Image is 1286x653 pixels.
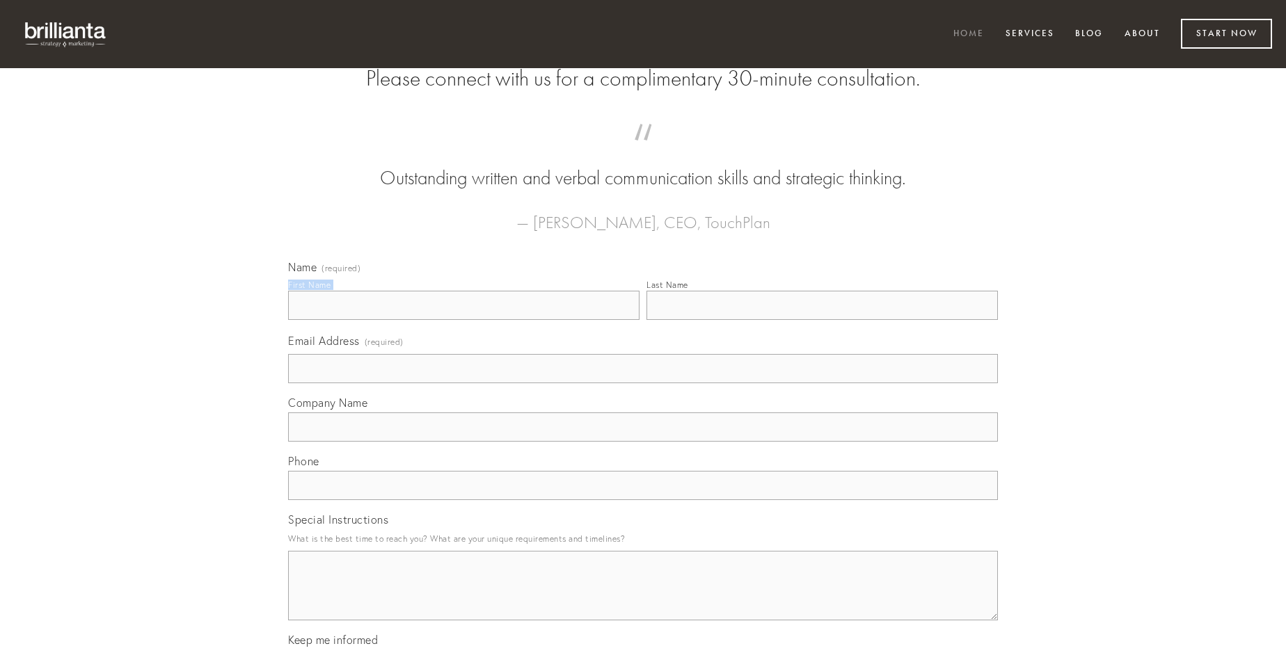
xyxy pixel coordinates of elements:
[944,23,993,46] a: Home
[288,633,378,647] span: Keep me informed
[288,260,317,274] span: Name
[288,280,331,290] div: First Name
[288,396,367,410] span: Company Name
[997,23,1063,46] a: Services
[646,280,688,290] div: Last Name
[310,138,976,165] span: “
[288,65,998,92] h2: Please connect with us for a complimentary 30-minute consultation.
[321,264,360,273] span: (required)
[1116,23,1169,46] a: About
[310,192,976,236] figcaption: — [PERSON_NAME], CEO, TouchPlan
[365,332,404,351] span: (required)
[1181,19,1272,49] a: Start Now
[288,454,319,468] span: Phone
[1066,23,1112,46] a: Blog
[288,513,388,526] span: Special Instructions
[288,334,360,348] span: Email Address
[14,14,118,54] img: brillianta - research, strategy, marketing
[310,138,976,192] blockquote: Outstanding written and verbal communication skills and strategic thinking.
[288,529,998,548] p: What is the best time to reach you? What are your unique requirements and timelines?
